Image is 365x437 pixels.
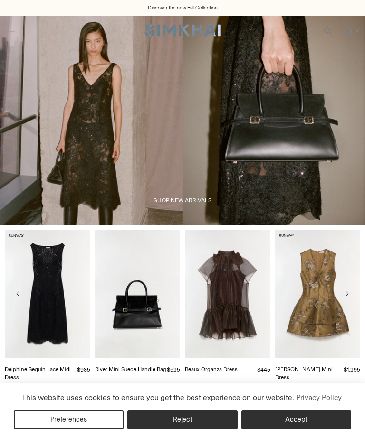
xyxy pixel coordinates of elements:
[154,197,212,206] a: shop new arrivals
[338,21,357,40] a: Open cart modal
[95,366,166,372] a: River Mini Suede Handle Bag
[294,391,343,405] a: Privacy Policy (opens in a new tab)
[144,24,221,37] a: SIMKHAI
[275,366,333,381] a: [PERSON_NAME] Mini Dress
[127,410,237,429] button: Reject
[317,21,337,40] a: Open search modal
[14,410,124,429] button: Preferences
[353,26,361,34] span: 0
[10,285,27,302] button: Move to previous carousel slide
[185,366,238,372] a: Beaux Organza Dress
[5,366,71,381] a: Delphine Sequin Lace Midi Dress
[241,410,351,429] button: Accept
[22,393,294,402] span: This website uses cookies to ensure you get the best experience on our website.
[148,4,218,12] a: Discover the new Fall Collection
[154,197,212,204] span: shop new arrivals
[338,285,355,302] button: Move to next carousel slide
[3,21,22,40] button: Open menu modal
